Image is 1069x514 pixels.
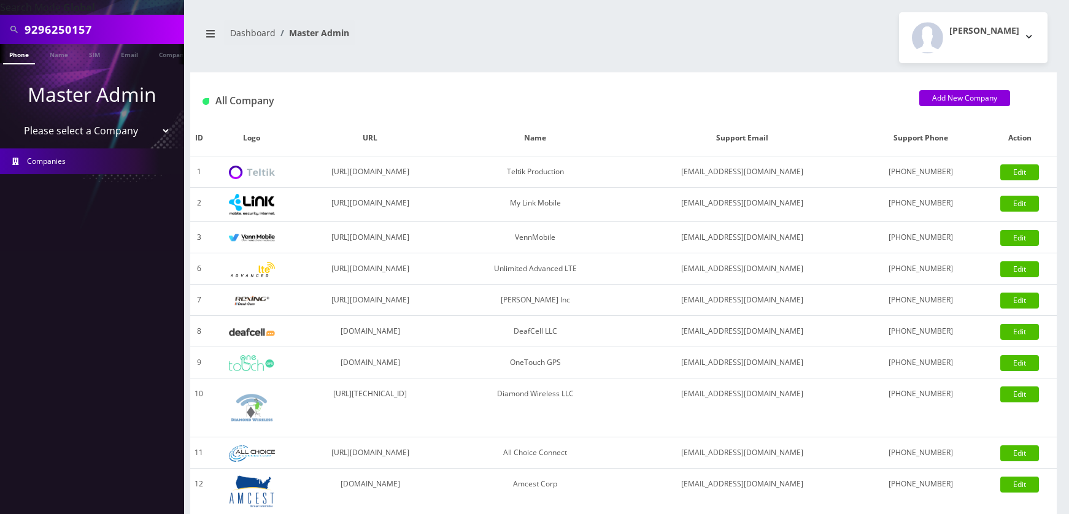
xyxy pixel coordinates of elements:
[190,378,207,437] td: 10
[203,98,209,105] img: All Company
[859,316,982,347] td: [PHONE_NUMBER]
[859,285,982,316] td: [PHONE_NUMBER]
[1000,293,1039,309] a: Edit
[115,44,144,63] a: Email
[296,347,445,378] td: [DOMAIN_NAME]
[296,120,445,156] th: URL
[859,222,982,253] td: [PHONE_NUMBER]
[296,253,445,285] td: [URL][DOMAIN_NAME]
[229,262,275,277] img: Unlimited Advanced LTE
[296,378,445,437] td: [URL][TECHNICAL_ID]
[859,378,982,437] td: [PHONE_NUMBER]
[445,156,626,188] td: Teltik Production
[899,12,1048,63] button: [PERSON_NAME]
[190,222,207,253] td: 3
[229,355,275,371] img: OneTouch GPS
[44,44,74,63] a: Name
[203,95,901,107] h1: All Company
[859,253,982,285] td: [PHONE_NUMBER]
[859,437,982,469] td: [PHONE_NUMBER]
[626,347,860,378] td: [EMAIL_ADDRESS][DOMAIN_NAME]
[859,188,982,222] td: [PHONE_NUMBER]
[190,120,207,156] th: ID
[1000,196,1039,212] a: Edit
[296,188,445,222] td: [URL][DOMAIN_NAME]
[626,156,860,188] td: [EMAIL_ADDRESS][DOMAIN_NAME]
[229,295,275,307] img: Rexing Inc
[626,378,860,437] td: [EMAIL_ADDRESS][DOMAIN_NAME]
[296,222,445,253] td: [URL][DOMAIN_NAME]
[1000,477,1039,493] a: Edit
[919,90,1010,106] a: Add New Company
[1000,324,1039,340] a: Edit
[207,120,296,156] th: Logo
[296,437,445,469] td: [URL][DOMAIN_NAME]
[153,44,194,63] a: Company
[859,347,982,378] td: [PHONE_NUMBER]
[229,445,275,462] img: All Choice Connect
[229,166,275,180] img: Teltik Production
[445,285,626,316] td: [PERSON_NAME] Inc
[445,222,626,253] td: VennMobile
[949,26,1019,36] h2: [PERSON_NAME]
[229,234,275,242] img: VennMobile
[445,316,626,347] td: DeafCell LLC
[229,328,275,336] img: DeafCell LLC
[229,475,275,508] img: Amcest Corp
[445,188,626,222] td: My Link Mobile
[190,347,207,378] td: 9
[1000,164,1039,180] a: Edit
[626,437,860,469] td: [EMAIL_ADDRESS][DOMAIN_NAME]
[626,120,860,156] th: Support Email
[1000,445,1039,461] a: Edit
[445,120,626,156] th: Name
[1000,261,1039,277] a: Edit
[626,253,860,285] td: [EMAIL_ADDRESS][DOMAIN_NAME]
[190,316,207,347] td: 8
[229,194,275,215] img: My Link Mobile
[25,18,181,41] input: Search All Companies
[190,253,207,285] td: 6
[296,156,445,188] td: [URL][DOMAIN_NAME]
[190,188,207,222] td: 2
[1000,230,1039,246] a: Edit
[199,20,614,55] nav: breadcrumb
[83,44,106,63] a: SIM
[1000,355,1039,371] a: Edit
[626,316,860,347] td: [EMAIL_ADDRESS][DOMAIN_NAME]
[63,1,95,14] strong: Global
[859,120,982,156] th: Support Phone
[190,437,207,469] td: 11
[230,27,276,39] a: Dashboard
[982,120,1057,156] th: Action
[229,385,275,431] img: Diamond Wireless LLC
[626,285,860,316] td: [EMAIL_ADDRESS][DOMAIN_NAME]
[445,253,626,285] td: Unlimited Advanced LTE
[1000,386,1039,402] a: Edit
[445,347,626,378] td: OneTouch GPS
[626,222,860,253] td: [EMAIL_ADDRESS][DOMAIN_NAME]
[859,156,982,188] td: [PHONE_NUMBER]
[27,156,66,166] span: Companies
[626,188,860,222] td: [EMAIL_ADDRESS][DOMAIN_NAME]
[190,285,207,316] td: 7
[296,316,445,347] td: [DOMAIN_NAME]
[190,156,207,188] td: 1
[445,378,626,437] td: Diamond Wireless LLC
[276,26,349,39] li: Master Admin
[3,44,35,64] a: Phone
[296,285,445,316] td: [URL][DOMAIN_NAME]
[445,437,626,469] td: All Choice Connect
